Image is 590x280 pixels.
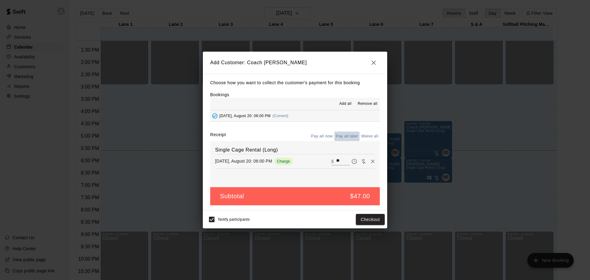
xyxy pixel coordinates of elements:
span: Waive payment [359,158,368,164]
button: Waive all [360,132,380,141]
button: Added - Collect Payment [210,111,219,120]
h6: Single Cage Rental (Long) [215,146,375,154]
span: Charge [274,159,293,164]
span: Notify participants [218,217,250,222]
span: Remove all [358,101,377,107]
h5: Subtotal [220,192,244,200]
h5: $47.00 [350,192,370,200]
p: $ [331,158,334,164]
p: Choose how you want to collect the customer's payment for this booking [210,79,380,87]
h2: Add Customer: Coach [PERSON_NAME] [203,52,387,74]
p: [DATE], August 20: 06:00 PM [215,158,272,164]
span: [DATE], August 20: 06:00 PM [219,114,271,118]
button: Add all [336,99,355,109]
button: Pay all now [309,132,334,141]
span: Add all [339,101,352,107]
button: Remove [368,157,377,166]
button: Added - Collect Payment[DATE], August 20: 06:00 PM(Current) [210,110,380,122]
button: Pay all later [334,132,360,141]
label: Receipt [210,132,226,141]
span: (Current) [273,114,289,118]
span: Pay later [350,158,359,164]
label: Bookings [210,92,229,97]
button: Remove all [355,99,380,109]
button: Checkout [356,214,385,225]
